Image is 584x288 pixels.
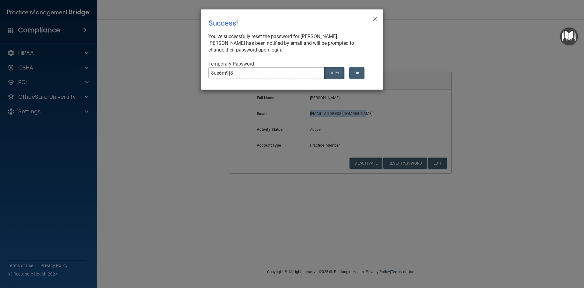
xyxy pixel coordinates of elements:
[373,12,378,24] span: ×
[349,67,364,79] button: OK
[208,14,351,32] div: Success!
[324,67,344,79] button: COPY
[208,61,254,67] span: Temporary Password
[560,27,578,45] button: Open Resource Center
[208,33,371,53] div: You've successfully reset the password for [PERSON_NAME]. [PERSON_NAME] has been notified by emai...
